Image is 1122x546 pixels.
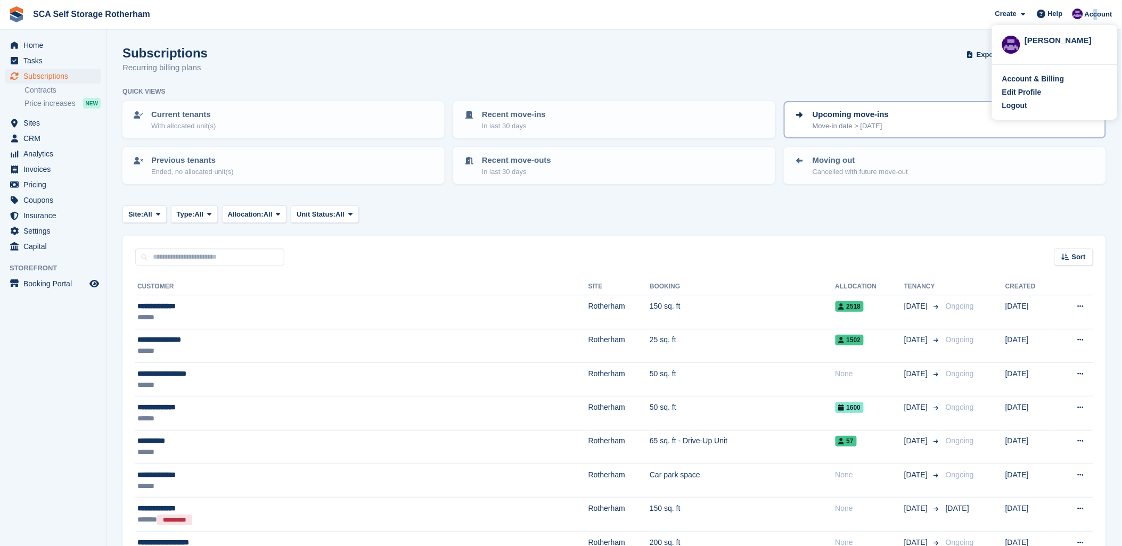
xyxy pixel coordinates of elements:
p: Recurring billing plans [122,62,208,74]
span: All [194,209,203,220]
a: menu [5,115,101,130]
span: 1600 [836,402,864,413]
p: In last 30 days [482,167,551,177]
img: Kelly Neesham [1072,9,1083,19]
span: Type: [177,209,195,220]
span: Ongoing [946,369,974,378]
td: Rotherham [588,464,650,498]
span: Ongoing [946,470,974,479]
div: Edit Profile [1002,87,1042,98]
td: Car park space [650,464,835,498]
a: menu [5,193,101,208]
td: 50 sq. ft [650,362,835,396]
p: In last 30 days [482,121,546,131]
span: All [335,209,345,220]
span: Capital [23,239,87,254]
a: Account & Billing [1002,73,1107,85]
td: [DATE] [1005,464,1056,498]
span: Ongoing [946,335,974,344]
td: [DATE] [1005,396,1056,430]
a: menu [5,162,101,177]
span: Settings [23,224,87,238]
div: NEW [83,98,101,109]
td: Rotherham [588,498,650,532]
span: [DATE] [904,368,930,379]
span: Allocation: [228,209,264,220]
a: Contracts [24,85,101,95]
span: [DATE] [904,301,930,312]
a: menu [5,146,101,161]
a: Previous tenants Ended, no allocated unit(s) [124,148,444,183]
img: Kelly Neesham [1002,36,1020,54]
span: Help [1048,9,1063,19]
span: Analytics [23,146,87,161]
a: Upcoming move-ins Move-in date > [DATE] [785,102,1105,137]
span: [DATE] [904,469,930,481]
a: Current tenants With allocated unit(s) [124,102,444,137]
td: [DATE] [1005,295,1056,329]
span: CRM [23,131,87,146]
span: [DATE] [946,504,969,512]
p: Upcoming move-ins [813,109,889,121]
a: Logout [1002,100,1107,111]
span: 1502 [836,335,864,345]
span: [DATE] [904,334,930,345]
h6: Quick views [122,87,166,96]
a: Edit Profile [1002,87,1107,98]
p: Cancelled with future move-out [813,167,908,177]
button: Export [964,46,1011,63]
div: [PERSON_NAME] [1025,35,1107,44]
span: 57 [836,436,857,446]
span: Ongoing [946,302,974,310]
span: Sites [23,115,87,130]
span: [DATE] [904,435,930,446]
td: Rotherham [588,362,650,396]
td: 25 sq. ft [650,329,835,362]
span: Invoices [23,162,87,177]
button: Unit Status: All [291,205,358,223]
p: Moving out [813,154,908,167]
a: menu [5,131,101,146]
th: Booking [650,278,835,295]
button: Allocation: All [222,205,287,223]
span: Site: [128,209,143,220]
span: Booking Portal [23,276,87,291]
span: Ongoing [946,436,974,445]
div: None [836,469,904,481]
span: Ongoing [946,403,974,411]
p: Recent move-outs [482,154,551,167]
span: 2518 [836,301,864,312]
span: Price increases [24,98,76,109]
th: Site [588,278,650,295]
h1: Subscriptions [122,46,208,60]
td: 65 sq. ft - Drive-Up Unit [650,430,835,464]
p: With allocated unit(s) [151,121,216,131]
td: Rotherham [588,430,650,464]
td: [DATE] [1005,329,1056,362]
span: Storefront [10,263,106,274]
th: Customer [135,278,588,295]
td: Rotherham [588,295,650,329]
a: menu [5,224,101,238]
a: menu [5,208,101,223]
span: [DATE] [904,503,930,514]
a: menu [5,177,101,192]
span: Home [23,38,87,53]
a: menu [5,276,101,291]
td: Rotherham [588,396,650,430]
button: Site: All [122,205,167,223]
td: [DATE] [1005,430,1056,464]
a: SCA Self Storage Rotherham [29,5,154,23]
span: Insurance [23,208,87,223]
span: [DATE] [904,402,930,413]
span: Account [1085,9,1112,20]
th: Allocation [836,278,904,295]
span: Unit Status: [297,209,335,220]
td: 150 sq. ft [650,295,835,329]
p: Previous tenants [151,154,234,167]
span: Coupons [23,193,87,208]
a: menu [5,239,101,254]
div: None [836,503,904,514]
div: Logout [1002,100,1027,111]
a: Moving out Cancelled with future move-out [785,148,1105,183]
